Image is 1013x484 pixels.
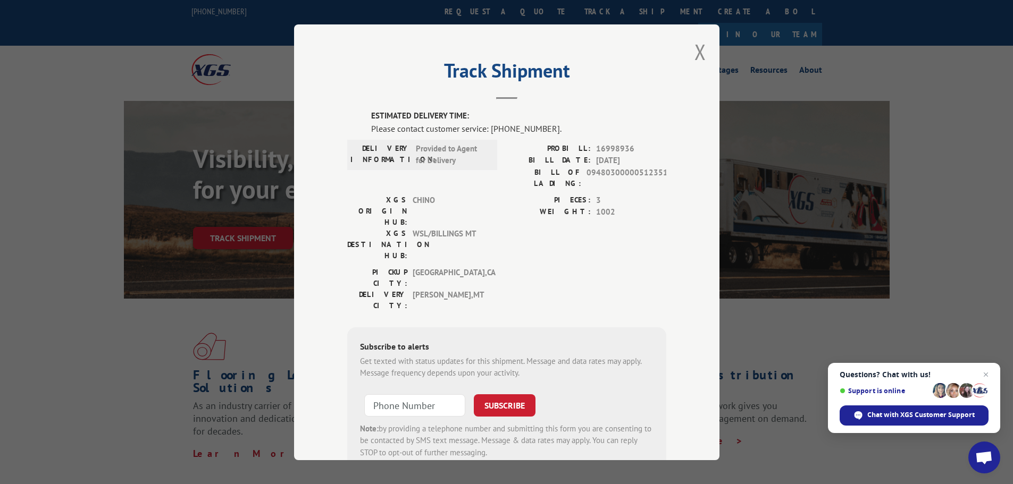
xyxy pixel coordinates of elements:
[347,266,407,288] label: PICKUP CITY:
[474,394,535,416] button: SUBSCRIBE
[413,288,484,311] span: [PERSON_NAME] , MT
[413,266,484,288] span: [GEOGRAPHIC_DATA] , CA
[347,63,666,83] h2: Track Shipment
[360,422,654,458] div: by providing a telephone number and submitting this form you are consenting to be contacted by SM...
[371,122,666,134] div: Please contact customer service: [PHONE_NUMBER].
[347,227,407,261] label: XGS DESTINATION HUB:
[840,370,989,379] span: Questions? Chat with us!
[360,339,654,355] div: Subscribe to alerts
[968,441,1000,473] div: Open chat
[587,166,666,189] span: 09480300000512351
[413,194,484,227] span: CHINO
[596,155,666,167] span: [DATE]
[416,142,488,166] span: Provided to Agent for Delivery
[371,110,666,122] label: ESTIMATED DELIVERY TIME:
[347,288,407,311] label: DELIVERY CITY:
[507,206,591,218] label: WEIGHT:
[347,194,407,227] label: XGS ORIGIN HUB:
[364,394,465,416] input: Phone Number
[507,155,591,167] label: BILL DATE:
[867,410,975,420] span: Chat with XGS Customer Support
[694,38,706,66] button: Close modal
[840,387,929,395] span: Support is online
[507,194,591,206] label: PIECES:
[360,423,379,433] strong: Note:
[507,142,591,155] label: PROBILL:
[596,194,666,206] span: 3
[350,142,411,166] label: DELIVERY INFORMATION:
[360,355,654,379] div: Get texted with status updates for this shipment. Message and data rates may apply. Message frequ...
[507,166,581,189] label: BILL OF LADING:
[596,206,666,218] span: 1002
[413,227,484,261] span: WSL/BILLINGS MT
[979,368,992,381] span: Close chat
[596,142,666,155] span: 16998936
[840,405,989,426] div: Chat with XGS Customer Support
